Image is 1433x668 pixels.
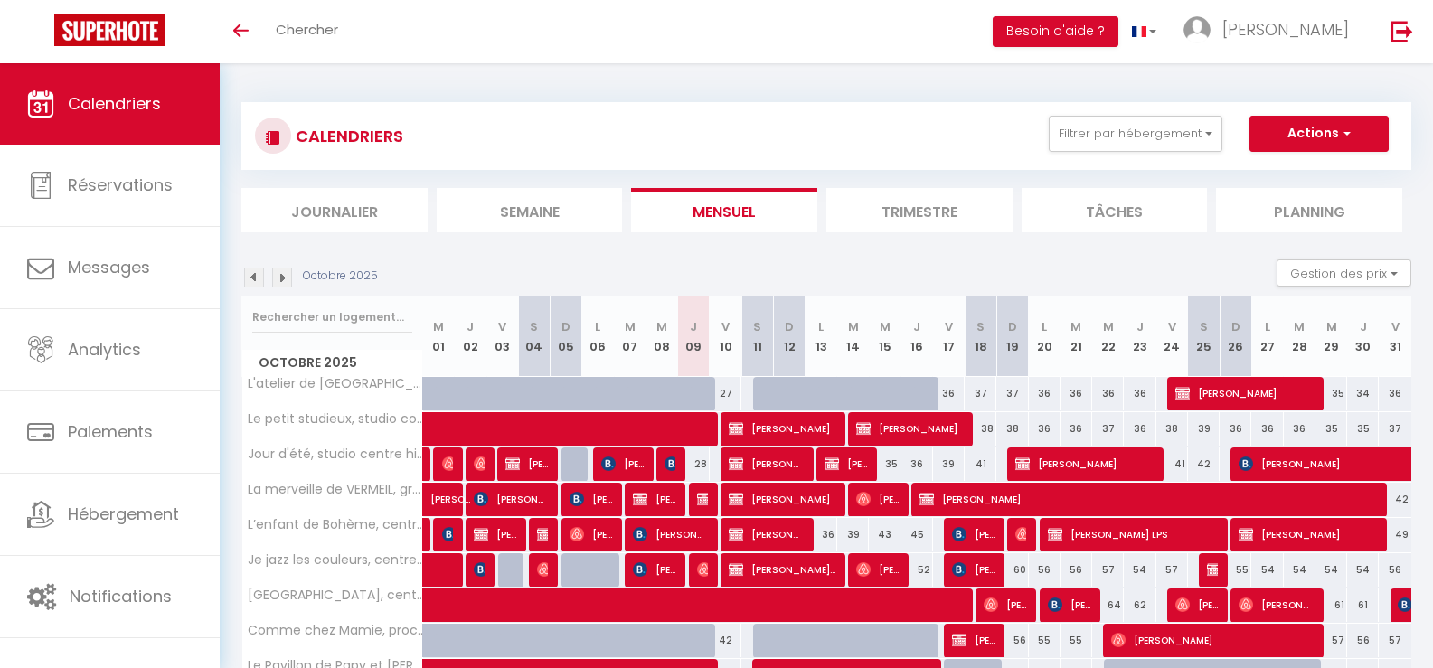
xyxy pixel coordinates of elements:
div: 36 [806,518,837,551]
div: 55 [1029,624,1061,657]
th: 11 [741,296,773,377]
th: 23 [1124,296,1155,377]
span: [PERSON_NAME] [856,411,965,446]
span: Octobre 2025 [242,350,422,376]
span: [PERSON_NAME] [856,482,900,516]
div: 35 [1347,412,1379,446]
abbr: V [1168,318,1176,335]
div: 57 [1156,553,1188,587]
span: [PERSON_NAME] [474,482,550,516]
div: 56 [1379,553,1411,587]
div: 45 [900,518,932,551]
abbr: M [656,318,667,335]
abbr: L [595,318,600,335]
span: [PERSON_NAME] LECOCQ [729,552,837,587]
div: 55 [1220,553,1251,587]
th: 16 [900,296,932,377]
span: [PERSON_NAME] [856,552,900,587]
div: 42 [1379,483,1411,516]
div: 57 [1379,624,1411,657]
th: 29 [1315,296,1347,377]
span: [PERSON_NAME] [665,447,675,481]
div: 37 [996,377,1028,410]
abbr: V [945,318,953,335]
span: [PERSON_NAME] [984,588,1027,622]
a: [PERSON_NAME] [423,447,432,482]
th: 04 [518,296,550,377]
span: [PERSON_NAME] 2 [430,473,472,507]
div: 49 [1379,518,1411,551]
span: Messages [68,256,150,278]
th: 05 [551,296,582,377]
th: 12 [773,296,805,377]
div: 36 [1092,377,1124,410]
th: 30 [1347,296,1379,377]
li: Mensuel [631,188,817,232]
abbr: D [1008,318,1017,335]
div: 60 [996,553,1028,587]
div: 43 [869,518,900,551]
abbr: D [1231,318,1240,335]
span: 琨 宋 [697,552,708,587]
img: ... [1183,16,1211,43]
span: Chercher [276,20,338,39]
span: [PERSON_NAME] [1207,552,1218,587]
div: 42 [710,624,741,657]
th: 03 [486,296,518,377]
abbr: M [1103,318,1114,335]
th: 19 [996,296,1028,377]
abbr: S [530,318,538,335]
span: Jour d'été, studio centre historique [GEOGRAPHIC_DATA] [245,447,426,461]
th: 17 [933,296,965,377]
span: [PERSON_NAME] [952,517,995,551]
abbr: M [880,318,891,335]
div: 36 [900,447,932,481]
div: 54 [1315,553,1347,587]
span: [PERSON_NAME] [1015,447,1156,481]
th: 21 [1061,296,1092,377]
div: 38 [965,412,996,446]
span: [PERSON_NAME] [442,447,453,481]
div: 36 [1284,412,1315,446]
abbr: V [498,318,506,335]
div: 37 [1092,412,1124,446]
abbr: S [1200,318,1208,335]
span: [PERSON_NAME] [952,552,995,587]
span: Calendriers [68,92,161,115]
div: 61 [1315,588,1347,622]
abbr: J [913,318,920,335]
th: 08 [646,296,677,377]
span: [PERSON_NAME] 2 [952,623,995,657]
span: [PERSON_NAME] [729,517,805,551]
button: Actions [1249,116,1389,152]
div: 54 [1347,553,1379,587]
abbr: M [848,318,859,335]
span: [PERSON_NAME] [1175,376,1316,410]
abbr: D [561,318,570,335]
div: 54 [1284,553,1315,587]
div: 56 [1347,624,1379,657]
th: 20 [1029,296,1061,377]
span: [PERSON_NAME] [1222,18,1349,41]
abbr: S [976,318,985,335]
span: Notifications [70,585,172,607]
input: Rechercher un logement... [252,301,412,334]
div: 36 [1029,412,1061,446]
th: 15 [869,296,900,377]
abbr: V [721,318,730,335]
button: Gestion des prix [1277,259,1411,287]
abbr: D [785,318,794,335]
abbr: M [625,318,636,335]
span: [PERSON_NAME] [537,517,548,551]
div: 56 [1061,553,1092,587]
span: Comme chez Mamie, proche centre [GEOGRAPHIC_DATA] [245,624,426,637]
span: [PERSON_NAME] [570,482,613,516]
div: 56 [996,624,1028,657]
div: 54 [1124,553,1155,587]
div: 52 [900,553,932,587]
div: 36 [1220,412,1251,446]
span: Paiements [68,420,153,443]
div: 55 [1061,624,1092,657]
div: 38 [996,412,1028,446]
div: 36 [933,377,965,410]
